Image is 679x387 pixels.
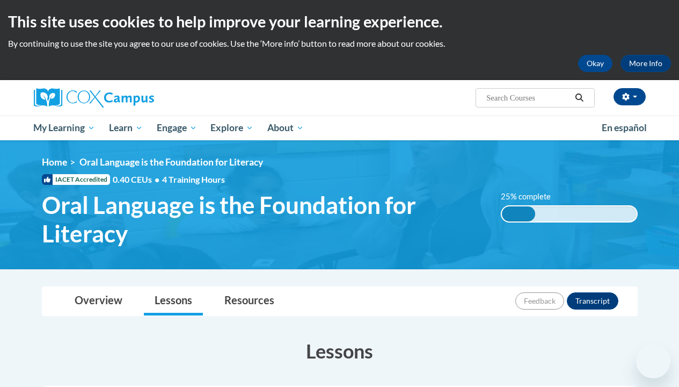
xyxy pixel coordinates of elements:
[485,91,571,104] input: Search Courses
[157,121,197,134] span: Engage
[214,287,285,316] a: Resources
[26,116,654,140] div: Main menu
[620,55,671,72] a: More Info
[210,121,253,134] span: Explore
[267,121,304,134] span: About
[502,206,536,221] div: 25% complete
[79,156,263,168] span: Oral Language is the Foundation for Literacy
[64,287,133,316] a: Overview
[578,55,612,72] button: Okay
[42,191,485,248] span: Oral Language is the Foundation for Literacy
[109,121,143,134] span: Learn
[571,91,587,104] button: Search
[27,116,103,140] a: My Learning
[34,88,227,107] a: Cox Campus
[614,88,646,105] button: Account Settings
[144,287,203,316] a: Lessons
[102,116,150,140] a: Learn
[42,338,638,364] h3: Lessons
[8,38,671,49] p: By continuing to use the site you agree to our use of cookies. Use the ‘More info’ button to read...
[602,122,647,133] span: En español
[113,174,162,185] span: 0.40 CEUs
[33,121,95,134] span: My Learning
[515,292,564,310] button: Feedback
[155,174,159,184] span: •
[162,174,225,184] span: 4 Training Hours
[501,191,563,203] label: 25% complete
[150,116,204,140] a: Engage
[260,116,311,140] a: About
[42,174,110,185] span: IACET Accredited
[42,156,67,168] a: Home
[567,292,618,310] button: Transcript
[8,11,671,32] h2: This site uses cookies to help improve your learning experience.
[595,117,654,139] a: En español
[636,344,670,378] iframe: Button to launch messaging window
[34,88,154,107] img: Cox Campus
[203,116,260,140] a: Explore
